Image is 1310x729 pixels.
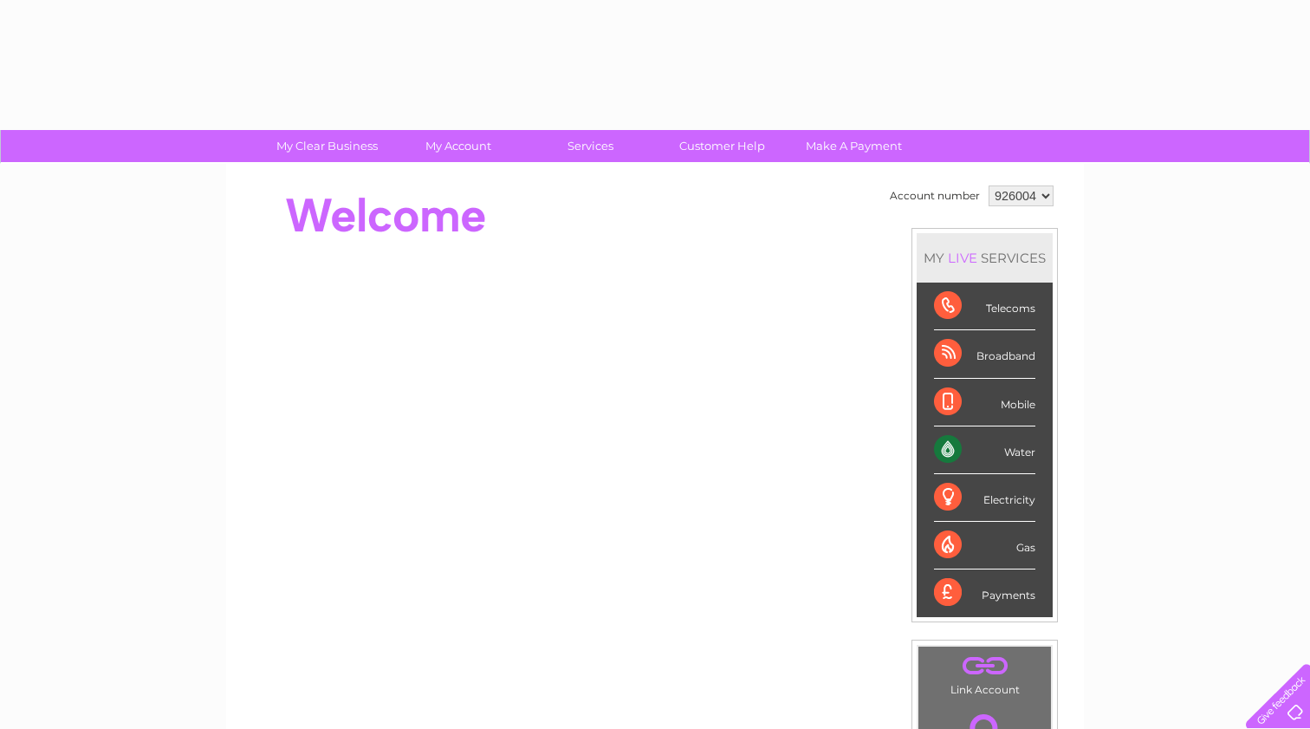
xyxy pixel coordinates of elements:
div: Water [934,426,1035,474]
div: Electricity [934,474,1035,522]
div: Broadband [934,330,1035,378]
div: Telecoms [934,283,1035,330]
div: Payments [934,570,1035,616]
div: Mobile [934,379,1035,426]
td: Link Account [918,646,1052,700]
td: Account number [885,181,984,211]
div: MY SERVICES [917,233,1053,283]
a: . [923,651,1047,681]
a: Customer Help [651,130,794,162]
a: Make A Payment [782,130,925,162]
a: My Clear Business [256,130,399,162]
a: Services [519,130,662,162]
div: Gas [934,522,1035,570]
a: My Account [387,130,530,162]
div: LIVE [944,250,981,266]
